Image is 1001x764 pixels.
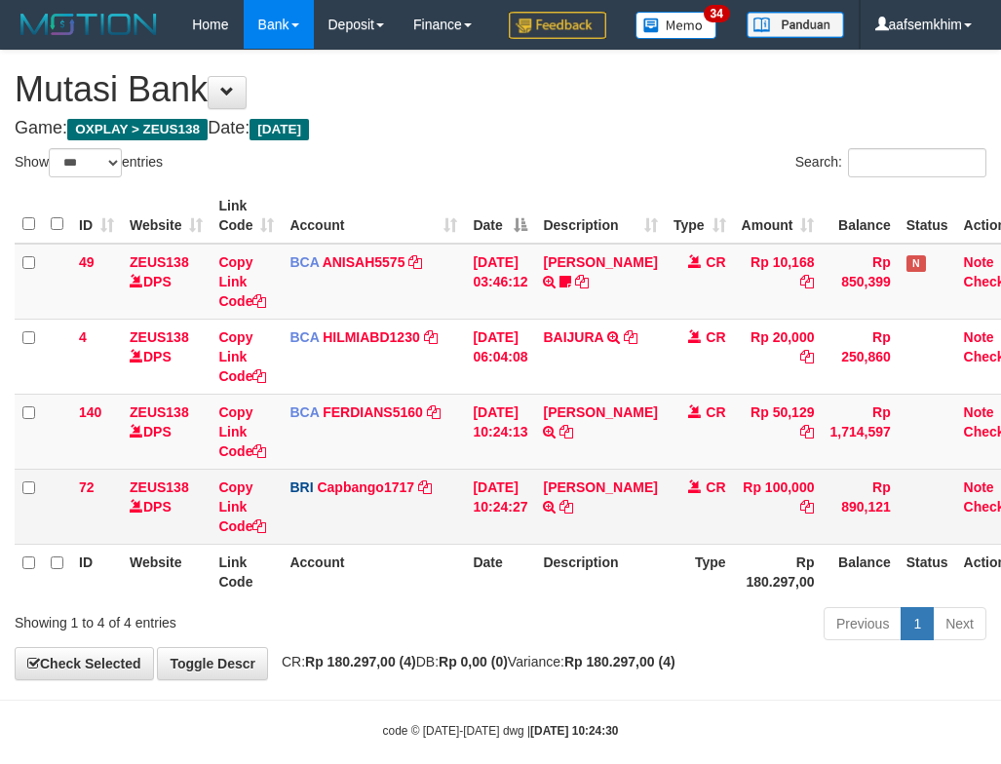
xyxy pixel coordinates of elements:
[747,12,844,38] img: panduan.png
[635,12,717,39] img: Button%20Memo.svg
[795,148,986,177] label: Search:
[427,404,441,420] a: Copy FERDIANS5160 to clipboard
[122,394,211,469] td: DPS
[218,479,266,534] a: Copy Link Code
[122,188,211,244] th: Website: activate to sort column ascending
[211,188,282,244] th: Link Code: activate to sort column ascending
[439,654,508,669] strong: Rp 0,00 (0)
[535,188,665,244] th: Description: activate to sort column ascending
[899,188,956,244] th: Status
[71,544,122,599] th: ID
[734,319,823,394] td: Rp 20,000
[424,329,438,345] a: Copy HILMIABD1230 to clipboard
[559,499,573,515] a: Copy PIETER CLAVERI to clipboard
[289,404,319,420] span: BCA
[543,479,657,495] a: [PERSON_NAME]
[323,254,405,270] a: ANISAH5575
[543,329,603,345] a: BAIJURA
[272,654,675,669] span: CR: DB: Variance:
[822,469,898,544] td: Rp 890,121
[800,274,814,289] a: Copy Rp 10,168 to clipboard
[734,244,823,320] td: Rp 10,168
[79,329,87,345] span: 4
[564,654,675,669] strong: Rp 180.297,00 (4)
[15,647,154,680] a: Check Selected
[822,188,898,244] th: Balance
[211,544,282,599] th: Link Code
[79,254,95,270] span: 49
[289,254,319,270] span: BCA
[122,544,211,599] th: Website
[824,607,902,640] a: Previous
[15,70,986,109] h1: Mutasi Bank
[509,12,606,39] img: Feedback.jpg
[79,479,95,495] span: 72
[800,424,814,439] a: Copy Rp 50,129 to clipboard
[49,148,122,177] select: Showentries
[666,188,734,244] th: Type: activate to sort column ascending
[323,329,420,345] a: HILMIABD1230
[282,188,465,244] th: Account: activate to sort column ascending
[408,254,422,270] a: Copy ANISAH5575 to clipboard
[15,605,403,632] div: Showing 1 to 4 of 4 entries
[822,244,898,320] td: Rp 850,399
[575,274,589,289] a: Copy INA PAUJANAH to clipboard
[899,544,956,599] th: Status
[822,394,898,469] td: Rp 1,714,597
[317,479,414,495] a: Capbango1717
[71,188,122,244] th: ID: activate to sort column ascending
[666,544,734,599] th: Type
[218,329,266,384] a: Copy Link Code
[15,10,163,39] img: MOTION_logo.png
[964,254,994,270] a: Note
[130,329,189,345] a: ZEUS138
[848,148,986,177] input: Search:
[323,404,423,420] a: FERDIANS5160
[79,404,101,420] span: 140
[734,469,823,544] td: Rp 100,000
[130,404,189,420] a: ZEUS138
[282,544,465,599] th: Account
[543,404,657,420] a: [PERSON_NAME]
[218,404,266,459] a: Copy Link Code
[130,254,189,270] a: ZEUS138
[418,479,432,495] a: Copy Capbango1717 to clipboard
[130,479,189,495] a: ZEUS138
[964,479,994,495] a: Note
[706,329,725,345] span: CR
[704,5,730,22] span: 34
[822,544,898,599] th: Balance
[218,254,266,309] a: Copy Link Code
[383,724,619,738] small: code © [DATE]-[DATE] dwg |
[465,319,535,394] td: [DATE] 06:04:08
[800,499,814,515] a: Copy Rp 100,000 to clipboard
[465,544,535,599] th: Date
[800,349,814,364] a: Copy Rp 20,000 to clipboard
[289,479,313,495] span: BRI
[67,119,208,140] span: OXPLAY > ZEUS138
[250,119,309,140] span: [DATE]
[465,244,535,320] td: [DATE] 03:46:12
[964,329,994,345] a: Note
[734,544,823,599] th: Rp 180.297,00
[901,607,934,640] a: 1
[122,244,211,320] td: DPS
[706,404,725,420] span: CR
[157,647,268,680] a: Toggle Descr
[535,544,665,599] th: Description
[122,469,211,544] td: DPS
[624,329,637,345] a: Copy BAIJURA to clipboard
[543,254,657,270] a: [PERSON_NAME]
[15,148,163,177] label: Show entries
[964,404,994,420] a: Note
[15,119,986,138] h4: Game: Date:
[906,255,926,272] span: Has Note
[465,394,535,469] td: [DATE] 10:24:13
[822,319,898,394] td: Rp 250,860
[706,479,725,495] span: CR
[734,394,823,469] td: Rp 50,129
[530,724,618,738] strong: [DATE] 10:24:30
[465,469,535,544] td: [DATE] 10:24:27
[706,254,725,270] span: CR
[289,329,319,345] span: BCA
